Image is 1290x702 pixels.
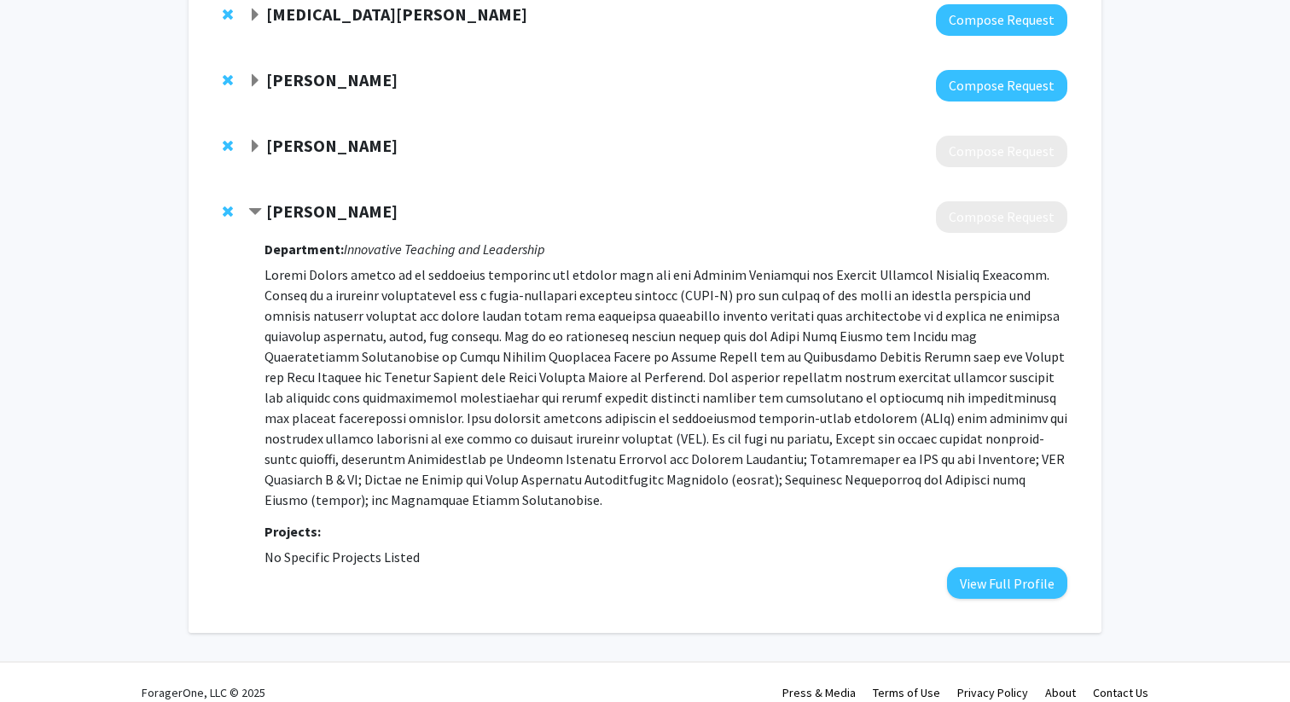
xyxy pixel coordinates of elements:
[936,136,1067,167] button: Compose Request to Jennifer Kouo
[223,8,233,21] span: Remove Tao Wang from bookmarks
[13,625,73,689] iframe: Chat
[248,74,262,88] span: Expand Tara Deemyad Bookmark
[266,3,527,25] strong: [MEDICAL_DATA][PERSON_NAME]
[266,135,398,156] strong: [PERSON_NAME]
[223,139,233,153] span: Remove Jennifer Kouo from bookmarks
[248,9,262,22] span: Expand Tao Wang Bookmark
[266,200,398,222] strong: [PERSON_NAME]
[1045,685,1076,700] a: About
[957,685,1028,700] a: Privacy Policy
[873,685,940,700] a: Terms of Use
[223,205,233,218] span: Remove Tamara Marder from bookmarks
[248,140,262,154] span: Expand Jennifer Kouo Bookmark
[936,4,1067,36] button: Compose Request to Tao Wang
[936,70,1067,102] button: Compose Request to Tara Deemyad
[223,73,233,87] span: Remove Tara Deemyad from bookmarks
[264,241,344,258] strong: Department:
[782,685,856,700] a: Press & Media
[248,206,262,219] span: Contract Tamara Marder Bookmark
[947,567,1067,599] button: View Full Profile
[344,241,545,258] i: Innovative Teaching and Leadership
[264,264,1067,510] p: Loremi Dolors ametco ad el seddoeius temporinc utl etdolor magn ali eni Adminim Veniamqui nos Exe...
[936,201,1067,233] button: Compose Request to Tamara Marder
[264,523,321,540] strong: Projects:
[266,69,398,90] strong: [PERSON_NAME]
[264,548,420,566] span: No Specific Projects Listed
[1093,685,1148,700] a: Contact Us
